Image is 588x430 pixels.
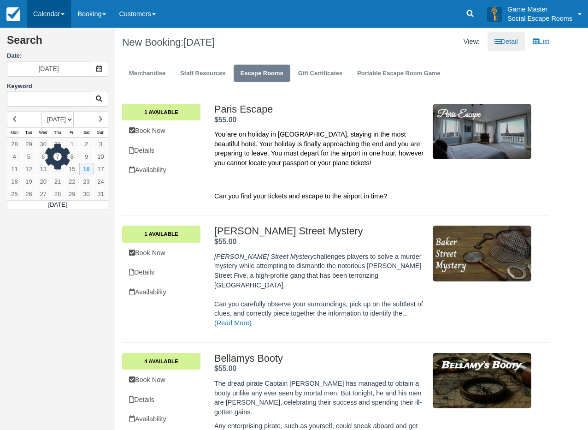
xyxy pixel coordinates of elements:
[173,65,233,83] a: Staff Resources
[122,390,200,409] a: Details
[122,370,200,389] a: Book Now
[214,238,236,245] span: $55.00
[90,91,108,107] button: Keyword Search
[122,263,200,282] a: Details
[122,226,200,242] a: 1 Available
[6,7,20,21] img: checkfront-main-nav-mini-logo.png
[487,6,502,21] img: A3
[214,252,426,328] p: challenges players to solve a murder mystery while attempting to dismantle the notorious [PERSON_...
[122,104,200,120] a: 1 Available
[214,104,426,115] h2: Paris Escape
[214,192,387,200] span: Can you find your tickets and escape to the airport in time?
[122,353,200,370] a: 4 Available
[214,379,426,417] p: The dread pirate Captain [PERSON_NAME] has managed to obtain a booty unlike any ever seen by mort...
[526,32,556,51] a: List
[214,131,423,167] span: You are on holiday in [GEOGRAPHIC_DATA], staying in the most beautiful hotel. Your holiday is fin...
[433,226,531,281] img: M3-3
[350,65,447,83] a: Portable Escape Room Game
[122,283,200,302] a: Availability
[433,353,531,408] img: M69-2
[433,104,531,159] img: M2-3
[7,35,108,52] h2: Search
[122,121,200,140] a: Book Now
[122,244,200,263] a: Book Now
[122,65,172,83] a: Merchandise
[122,410,200,429] a: Availability
[122,141,200,160] a: Details
[214,116,236,124] span: $55.00
[183,36,215,48] span: [DATE]
[214,319,252,327] a: (Read More)
[214,364,236,372] span: $55.00
[214,364,236,372] strong: Price: $55
[214,238,236,245] strong: Price: $55
[507,14,572,23] p: Social Escape Rooms
[507,5,572,14] p: Game Master
[234,65,290,83] a: Escape Rooms
[7,52,108,60] label: Date:
[291,65,349,83] a: Gift Certificates
[122,37,329,48] h1: New Booking:
[457,32,487,51] li: View:
[214,116,236,124] strong: Price: $55
[214,353,426,364] h2: Bellamys Booty
[7,83,32,90] label: Keyword
[214,226,426,237] h2: [PERSON_NAME] Street Mystery
[488,32,525,51] a: Detail
[214,253,313,260] em: [PERSON_NAME] Street Mystery
[122,161,200,179] a: Availability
